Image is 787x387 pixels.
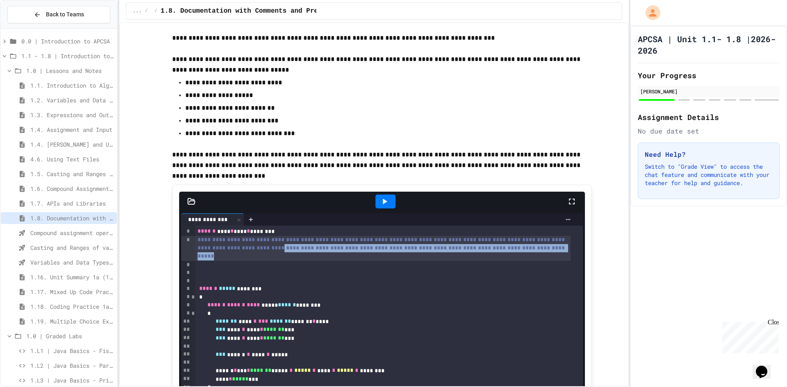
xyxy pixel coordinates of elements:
[645,149,773,159] h3: Need Help?
[3,3,57,52] div: Chat with us now!Close
[638,33,780,56] h1: APCSA | Unit 1.1- 1.8 |2026-2026
[30,376,114,385] span: 1.L3 | Java Basics - Printing Code Lab
[753,354,779,379] iframe: chat widget
[30,258,114,267] span: Variables and Data Types - Quiz
[30,125,114,134] span: 1.4. Assignment and Input
[30,81,114,90] span: 1.1. Introduction to Algorithms, Programming, and Compilers
[30,199,114,208] span: 1.7. APIs and Libraries
[640,88,777,95] div: [PERSON_NAME]
[145,8,148,14] span: /
[30,214,114,222] span: 1.8. Documentation with Comments and Preconditions
[155,8,157,14] span: /
[30,170,114,178] span: 1.5. Casting and Ranges of Values
[638,111,780,123] h2: Assignment Details
[30,317,114,326] span: 1.19. Multiple Choice Exercises for Unit 1a (1.1-1.6)
[30,287,114,296] span: 1.17. Mixed Up Code Practice 1.1-1.6
[637,3,662,22] div: My Account
[30,361,114,370] span: 1.L2 | Java Basics - Paragraphs Lab
[30,184,114,193] span: 1.6. Compound Assignment Operators
[30,155,114,163] span: 4.6. Using Text Files
[26,332,114,340] span: 1.0 | Graded Labs
[21,52,114,60] span: 1.1 - 1.8 | Introduction to Java
[638,70,780,81] h2: Your Progress
[7,6,110,23] button: Back to Teams
[30,229,114,237] span: Compound assignment operators - Quiz
[645,163,773,187] p: Switch to "Grade View" to access the chat feature and communicate with your teacher for help and ...
[719,319,779,353] iframe: chat widget
[21,37,114,45] span: 0.0 | Introduction to APCSA
[46,10,84,19] span: Back to Teams
[161,6,357,16] span: 1.8. Documentation with Comments and Preconditions
[30,140,114,149] span: 1.4. [PERSON_NAME] and User Input
[133,8,142,14] span: ...
[30,302,114,311] span: 1.18. Coding Practice 1a (1.1-1.6)
[638,126,780,136] div: No due date set
[30,243,114,252] span: Casting and Ranges of variables - Quiz
[30,273,114,281] span: 1.16. Unit Summary 1a (1.1-1.6)
[30,96,114,104] span: 1.2. Variables and Data Types
[30,111,114,119] span: 1.3. Expressions and Output [New]
[30,346,114,355] span: 1.L1 | Java Basics - Fish Lab
[26,66,114,75] span: 1.0 | Lessons and Notes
